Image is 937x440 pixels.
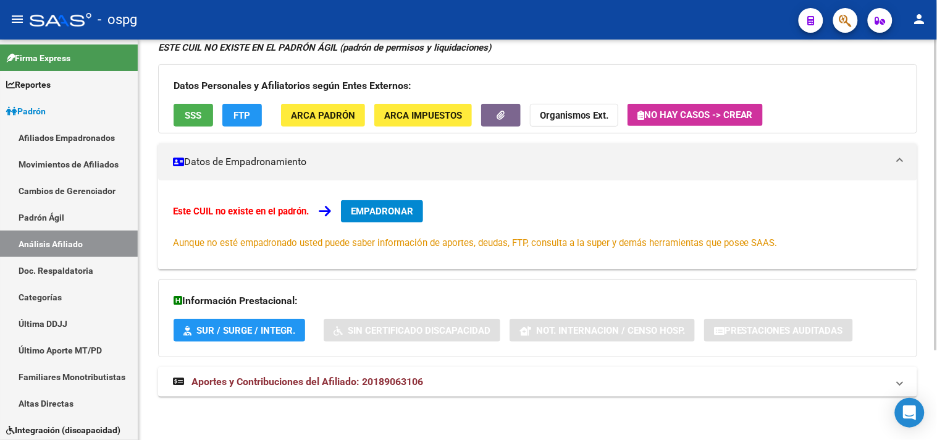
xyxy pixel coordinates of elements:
[530,104,618,127] button: Organismos Ext.
[158,42,491,53] strong: ESTE CUIL NO EXISTE EN EL PADRÓN ÁGIL (padrón de permisos y liquidaciones)
[348,325,490,336] span: Sin Certificado Discapacidad
[6,423,120,437] span: Integración (discapacidad)
[291,110,355,121] span: ARCA Padrón
[704,319,853,342] button: Prestaciones Auditadas
[540,110,608,121] strong: Organismos Ext.
[10,12,25,27] mat-icon: menu
[637,109,753,121] span: No hay casos -> Crear
[173,155,888,169] mat-panel-title: Datos de Empadronamiento
[174,319,305,342] button: SUR / SURGE / INTEGR.
[895,398,925,428] div: Open Intercom Messenger
[536,325,685,336] span: Not. Internacion / Censo Hosp.
[725,325,843,336] span: Prestaciones Auditadas
[341,200,423,222] button: EMPADRONAR
[510,319,695,342] button: Not. Internacion / Censo Hosp.
[174,104,213,127] button: SSS
[6,51,70,65] span: Firma Express
[185,110,202,121] span: SSS
[6,78,51,91] span: Reportes
[384,110,462,121] span: ARCA Impuestos
[6,104,46,118] span: Padrón
[173,237,778,248] span: Aunque no esté empadronado usted puede saber información de aportes, deudas, FTP, consulta a la s...
[234,110,251,121] span: FTP
[281,104,365,127] button: ARCA Padrón
[158,180,917,269] div: Datos de Empadronamiento
[173,206,309,217] strong: Este CUIL no existe en el padrón.
[191,376,423,387] span: Aportes y Contribuciones del Afiliado: 20189063106
[628,104,763,126] button: No hay casos -> Crear
[222,104,262,127] button: FTP
[374,104,472,127] button: ARCA Impuestos
[98,6,137,33] span: - ospg
[351,206,413,217] span: EMPADRONAR
[196,325,295,336] span: SUR / SURGE / INTEGR.
[324,319,500,342] button: Sin Certificado Discapacidad
[174,77,902,95] h3: Datos Personales y Afiliatorios según Entes Externos:
[158,143,917,180] mat-expansion-panel-header: Datos de Empadronamiento
[912,12,927,27] mat-icon: person
[158,367,917,397] mat-expansion-panel-header: Aportes y Contribuciones del Afiliado: 20189063106
[174,292,902,310] h3: Información Prestacional:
